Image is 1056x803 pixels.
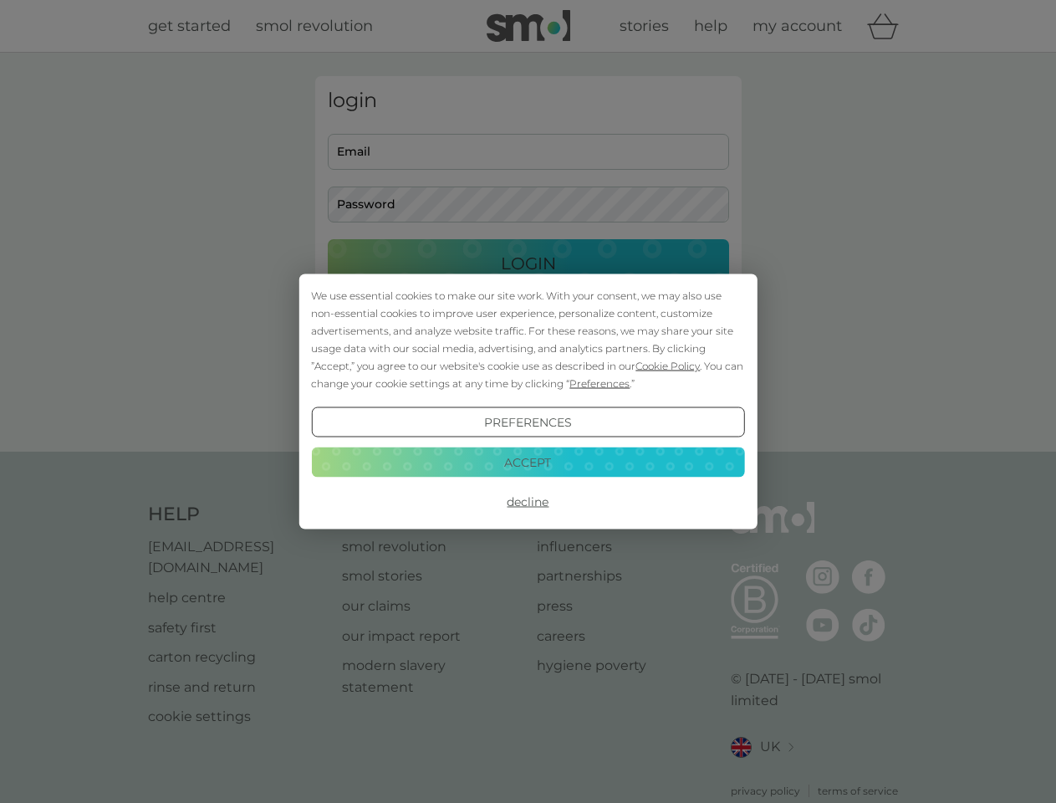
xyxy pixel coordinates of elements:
[311,447,744,477] button: Accept
[569,377,630,390] span: Preferences
[635,360,700,372] span: Cookie Policy
[311,487,744,517] button: Decline
[298,274,757,529] div: Cookie Consent Prompt
[311,407,744,437] button: Preferences
[311,287,744,392] div: We use essential cookies to make our site work. With your consent, we may also use non-essential ...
